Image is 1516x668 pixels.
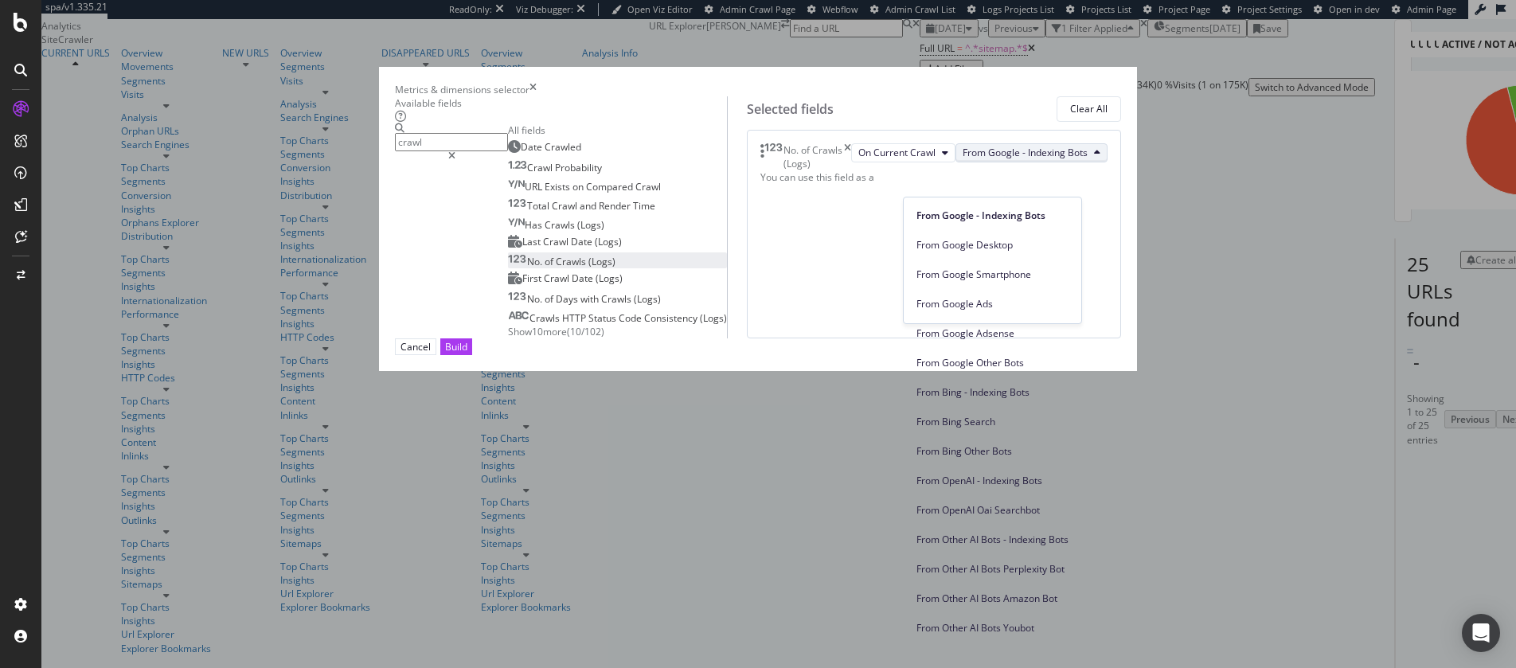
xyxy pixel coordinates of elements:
[525,180,545,193] span: URL
[844,143,851,170] div: times
[916,562,1069,576] span: From Other AI Bots Perplexity Bot
[545,180,572,193] span: Exists
[586,180,635,193] span: Compared
[562,311,588,325] span: HTTP
[700,311,727,325] span: (Logs)
[545,218,577,232] span: Crawls
[760,170,1108,184] div: You can use this field as a
[1057,96,1121,122] button: Clear All
[544,271,572,285] span: Crawl
[508,123,727,137] div: All fields
[522,271,544,285] span: First
[916,238,1069,252] span: From Google Desktop
[525,218,545,232] span: Has
[572,180,586,193] span: on
[916,503,1069,518] span: From OpenAI Oai Searchbot
[760,143,1108,170] div: No. of Crawls (Logs)timesOn Current CrawlFrom Google - Indexing Bots
[527,255,545,268] span: No.
[916,326,1069,341] span: From Google Adsense
[599,199,633,213] span: Render
[440,338,472,355] button: Build
[916,415,1069,429] span: From Bing Search
[916,268,1069,282] span: From Google Smartphone
[527,292,545,306] span: No.
[577,218,604,232] span: (Logs)
[395,133,508,151] input: Search by field name
[644,311,700,325] span: Consistency
[858,146,936,159] span: On Current Crawl
[783,143,844,170] div: No. of Crawls (Logs)
[508,325,567,338] span: Show 10 more
[916,297,1069,311] span: From Google Ads
[916,474,1069,488] span: From OpenAI - Indexing Bots
[555,161,602,174] span: Probability
[580,292,601,306] span: with
[527,161,555,174] span: Crawl
[552,199,580,213] span: Crawl
[596,271,623,285] span: (Logs)
[529,311,562,325] span: Crawls
[395,96,727,110] div: Available fields
[601,292,634,306] span: Crawls
[395,83,529,96] div: Metrics & dimensions selector
[545,140,581,154] span: Crawled
[916,356,1069,370] span: From Google Other Bots
[529,83,537,96] div: times
[521,140,545,154] span: Date
[635,180,661,193] span: Crawl
[916,444,1069,459] span: From Bing Other Bots
[572,271,596,285] span: Date
[527,199,552,213] span: Total
[580,199,599,213] span: and
[445,340,467,354] div: Build
[556,255,588,268] span: Crawls
[556,292,580,306] span: Days
[571,235,595,248] span: Date
[955,143,1108,162] button: From Google - Indexing Bots
[595,235,622,248] span: (Logs)
[545,255,556,268] span: of
[633,199,655,213] span: Time
[634,292,661,306] span: (Logs)
[747,100,834,119] div: Selected fields
[1070,102,1108,115] div: Clear All
[963,146,1088,159] span: From Google - Indexing Bots
[588,311,619,325] span: Status
[916,533,1069,547] span: From Other AI Bots - Indexing Bots
[588,255,615,268] span: (Logs)
[522,235,543,248] span: Last
[619,311,644,325] span: Code
[379,67,1137,371] div: modal
[1462,614,1500,652] div: Open Intercom Messenger
[916,385,1069,400] span: From Bing - Indexing Bots
[851,143,955,162] button: On Current Crawl
[545,292,556,306] span: of
[567,325,604,338] span: ( 10 / 102 )
[916,209,1069,223] span: From Google - Indexing Bots
[916,592,1069,606] span: From Other AI Bots Amazon Bot
[395,338,436,355] button: Cancel
[916,621,1069,635] span: From Other AI Bots Youbot
[400,340,431,354] div: Cancel
[543,235,571,248] span: Crawl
